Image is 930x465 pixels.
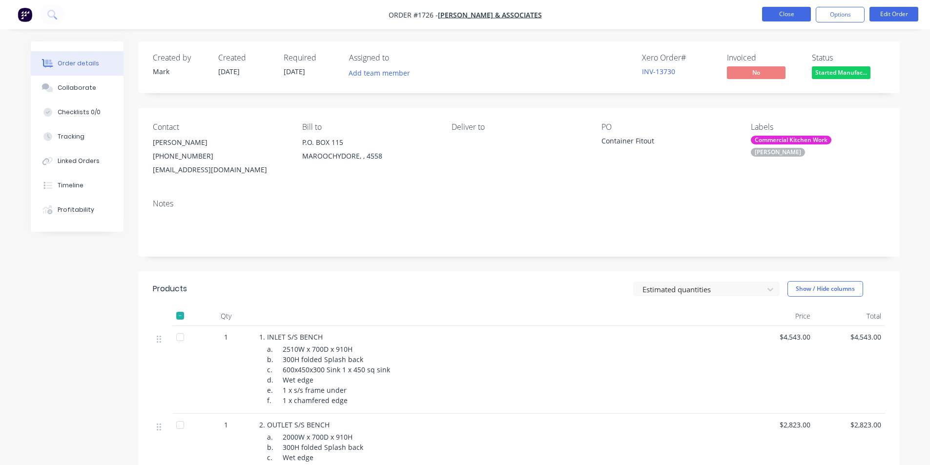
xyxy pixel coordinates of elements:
div: Mark [153,66,207,77]
div: Assigned to [349,53,447,62]
span: 1. INLET S/S BENCH [259,332,323,342]
span: $4,543.00 [747,332,810,342]
span: 1 [224,332,228,342]
button: Order details [31,51,124,76]
span: No [727,66,785,79]
div: Contact [153,122,287,132]
span: Order #1726 - [389,10,438,20]
div: Linked Orders [58,157,100,165]
img: Factory [18,7,32,22]
a: INV-13730 [642,67,675,76]
button: Checklists 0/0 [31,100,124,124]
div: [PERSON_NAME] [153,136,287,149]
div: Commercial Kitchen Work [751,136,831,144]
button: Edit Order [869,7,918,21]
span: 2. OUTLET S/S BENCH [259,420,330,429]
div: Checklists 0/0 [58,108,101,117]
button: Collaborate [31,76,124,100]
button: Tracking [31,124,124,149]
button: Close [762,7,811,21]
div: Required [284,53,337,62]
div: Invoiced [727,53,800,62]
div: Qty [197,306,255,326]
div: P.O. BOX 115MAROOCHYDORE, , 4558 [302,136,436,167]
span: a. 2510W x 700D x 910H b. 300H folded Splash back c. 600x450x300 Sink 1 x 450 sq sink d. Wet edge... [267,344,390,405]
div: [EMAIL_ADDRESS][DOMAIN_NAME] [153,163,287,177]
span: [DATE] [284,67,305,76]
div: [PERSON_NAME] [751,148,805,157]
div: Created [218,53,272,62]
div: Total [814,306,885,326]
button: Add team member [349,66,415,80]
div: MAROOCHYDORE, , 4558 [302,149,436,163]
button: Show / Hide columns [787,281,863,297]
div: Container Fitout [601,136,723,149]
div: Xero Order # [642,53,715,62]
div: Deliver to [452,122,585,132]
div: Profitability [58,205,94,214]
div: [PERSON_NAME][PHONE_NUMBER][EMAIL_ADDRESS][DOMAIN_NAME] [153,136,287,177]
div: Collaborate [58,83,96,92]
a: [PERSON_NAME] & ASSOCIATES [438,10,542,20]
span: Started Manufac... [812,66,870,79]
button: Timeline [31,173,124,198]
div: PO [601,122,735,132]
button: Options [816,7,865,22]
div: Timeline [58,181,83,190]
button: Linked Orders [31,149,124,173]
button: Profitability [31,198,124,222]
div: Labels [751,122,885,132]
button: Add team member [343,66,415,80]
span: $4,543.00 [818,332,881,342]
button: Started Manufac... [812,66,870,81]
div: Notes [153,199,885,208]
span: $2,823.00 [818,420,881,430]
div: Tracking [58,132,84,141]
div: Price [744,306,814,326]
span: 1 [224,420,228,430]
div: Products [153,283,187,295]
div: Order details [58,59,99,68]
div: Bill to [302,122,436,132]
div: Status [812,53,885,62]
span: $2,823.00 [747,420,810,430]
div: Created by [153,53,207,62]
div: P.O. BOX 115 [302,136,436,149]
span: [DATE] [218,67,240,76]
div: [PHONE_NUMBER] [153,149,287,163]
